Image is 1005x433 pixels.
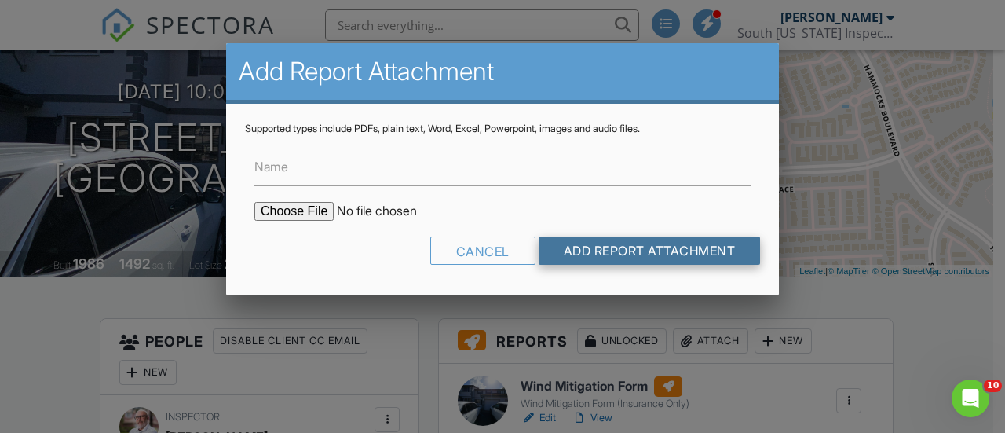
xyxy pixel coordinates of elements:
[245,123,760,135] div: Supported types include PDFs, plain text, Word, Excel, Powerpoint, images and audio files.
[254,158,288,175] label: Name
[430,237,535,265] div: Cancel
[984,380,1002,392] span: 10
[952,380,989,417] iframe: Intercom live chat
[239,56,766,87] h2: Add Report Attachment
[539,237,761,265] input: Add Report Attachment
